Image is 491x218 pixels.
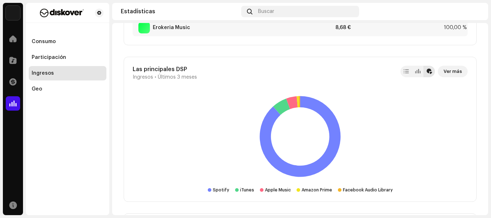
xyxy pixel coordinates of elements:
span: • [155,74,156,80]
div: Estadísticas [121,9,238,14]
span: Ingresos [133,74,153,80]
div: Erokeria Music [153,25,190,31]
div: 100,00 % [444,25,462,31]
span: Últimos 3 meses [158,74,197,80]
div: iTunes [240,187,254,193]
span: Buscar [258,9,274,14]
img: f29a3560-dd48-4e38-b32b-c7dc0a486f0f [32,9,92,17]
div: Consumo [32,39,56,45]
re-m-nav-item: Ingresos [29,66,106,80]
img: 297a105e-aa6c-4183-9ff4-27133c00f2e2 [6,6,20,20]
re-m-nav-item: Geo [29,82,106,96]
div: Las principales DSP [133,66,197,73]
span: Ver más [444,64,462,79]
div: Participación [32,55,66,60]
img: 80de28ce-0742-4a8d-a417-e1280448194b [468,6,479,17]
div: Geo [32,86,42,92]
div: Spotify [213,187,229,193]
re-m-nav-item: Participación [29,50,106,65]
div: 8,68 € [335,25,441,31]
div: Amazon Prime [302,187,332,193]
div: Apple Music [265,187,291,193]
div: Facebook Audio Library [343,187,393,193]
div: Ingresos [32,70,54,76]
button: Ver más [438,66,468,77]
re-m-nav-item: Consumo [29,34,106,49]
